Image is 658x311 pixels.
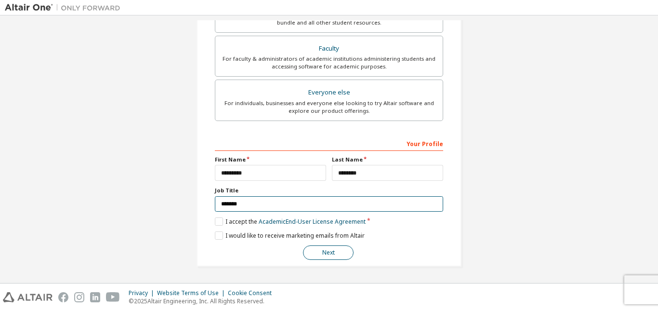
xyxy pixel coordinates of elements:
div: Privacy [129,289,157,297]
p: © 2025 Altair Engineering, Inc. All Rights Reserved. [129,297,277,305]
label: Last Name [332,156,443,163]
img: facebook.svg [58,292,68,302]
label: I would like to receive marketing emails from Altair [215,231,365,240]
div: For individuals, businesses and everyone else looking to try Altair software and explore our prod... [221,99,437,115]
button: Next [303,245,354,260]
label: Job Title [215,187,443,194]
div: Faculty [221,42,437,55]
div: For faculty & administrators of academic institutions administering students and accessing softwa... [221,55,437,70]
label: I accept the [215,217,366,226]
img: Altair One [5,3,125,13]
a: Academic End-User License Agreement [259,217,366,226]
div: Website Terms of Use [157,289,228,297]
label: First Name [215,156,326,163]
div: Your Profile [215,135,443,151]
img: altair_logo.svg [3,292,53,302]
div: Everyone else [221,86,437,99]
img: linkedin.svg [90,292,100,302]
img: youtube.svg [106,292,120,302]
img: instagram.svg [74,292,84,302]
div: Cookie Consent [228,289,277,297]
